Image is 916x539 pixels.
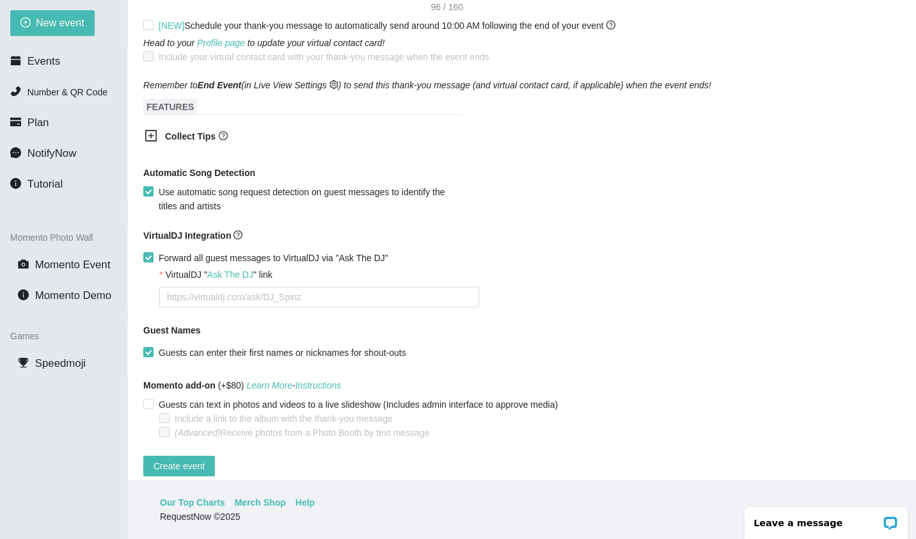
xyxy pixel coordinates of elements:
[160,510,881,524] div: RequestNow © 2025
[18,289,29,300] span: info-circle
[18,357,29,368] span: trophy
[175,428,221,438] i: (Advanced)
[170,412,398,426] span: Include a link to the album with the thank-you message
[143,38,384,48] i: Head to your to update your virtual contact card!
[296,380,342,390] a: Instructions
[143,378,341,392] span: (+$80)
[197,38,245,48] a: Profile page
[20,17,31,29] span: plus-circle
[233,230,242,239] span: question-circle
[246,380,292,390] a: Learn More
[154,346,411,360] span: Guests can enter their first names or nicknames for shout-outs
[329,80,338,89] span: setting
[219,131,228,140] span: question-circle
[198,80,241,90] b: End Event
[143,99,197,115] span: FEATURES
[28,147,76,159] span: NotifyNow
[18,259,29,269] span: camera
[28,55,60,67] span: Events
[10,147,21,158] span: message
[296,495,315,510] a: Help
[143,456,215,476] button: Create event
[10,178,21,189] span: info-circle
[143,166,255,180] b: Automatic Song Detection
[159,52,489,62] span: Include your virtual contact card with your thank-you message when the event ends
[160,495,225,510] a: Our Top Charts
[154,251,393,265] span: Forward all guest messages to VirtualDJ via "Ask The DJ"
[143,380,216,390] b: Momento add-on
[145,129,157,142] span: plus-square
[159,20,184,31] span: [NEW]
[165,131,216,141] b: Collect Tips
[28,87,107,97] span: Number & QR Code
[10,10,95,36] button: plus-circleNew event
[736,499,916,539] iframe: LiveChat chat widget
[235,495,286,510] a: Merch Shop
[35,259,111,271] span: Momento Event
[36,15,84,31] span: New event
[10,117,21,127] span: credit-card
[170,426,434,440] span: Receive photos from a Photo Booth by text message
[143,230,231,241] b: VirtualDJ Integration
[154,398,563,412] span: Guests can text in photos and videos to a live slideshow (Includes admin interface to approve media)
[143,80,711,90] i: Remember to (in Live View Settings ) to send this thank-you message (and virtual contact card, if...
[28,117,49,129] span: Plan
[154,185,459,213] span: Use automatic song request detection on guest messages to identify the titles and artists
[159,20,615,31] span: Schedule your thank-you message to automatically send around 10:00 AM following the end of your e...
[10,86,21,97] span: phone
[143,325,200,335] b: Guest Names
[35,357,86,369] span: Speedmoji
[207,269,253,280] a: Ask The DJ
[134,122,454,153] div: Collect Tipsquestion-circle
[10,55,21,66] span: calendar
[165,268,272,282] div: VirtualDJ " " link
[35,289,111,302] span: Momento Demo
[246,380,341,390] i: -
[28,178,63,190] span: Tutorial
[606,20,615,29] span: question-circle
[154,459,205,473] span: Create event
